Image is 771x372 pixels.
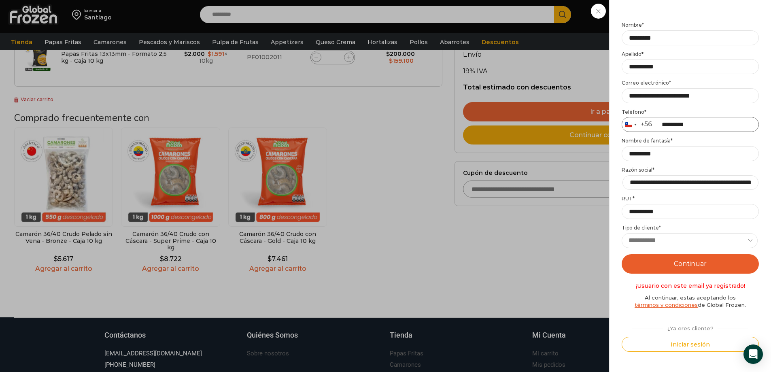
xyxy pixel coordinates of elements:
label: Nombre [622,22,759,28]
div: ¿Ya eres cliente? [628,322,752,332]
button: Continuar [622,254,759,274]
label: Teléfono [622,109,759,115]
label: Nombre de fantasía [622,138,759,144]
div: Open Intercom Messenger [743,344,763,364]
label: RUT [622,196,759,202]
div: Al continuar, estas aceptando los de Global Frozen. [622,294,759,309]
button: Selected country [622,117,652,132]
label: Tipo de cliente [622,225,759,231]
div: ¡Usuario con este email ya registrado! [622,278,759,294]
button: Iniciar sesión [622,337,759,352]
label: Correo electrónico [622,80,759,86]
label: Razón social [622,167,759,173]
label: Apellido [622,51,759,57]
div: +56 [641,120,652,129]
a: términos y condiciones [635,302,698,308]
